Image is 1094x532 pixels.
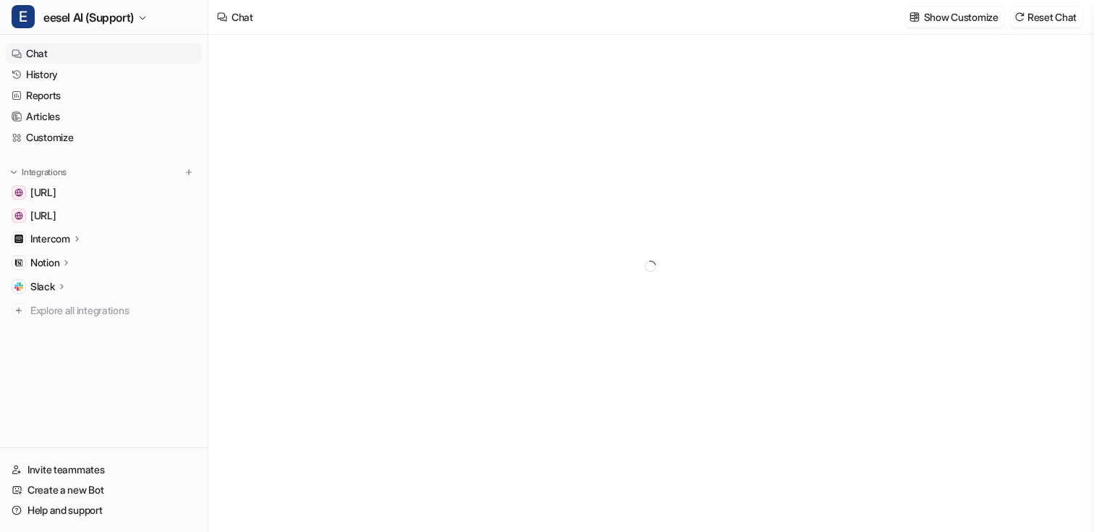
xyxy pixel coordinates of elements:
img: Intercom [14,235,23,243]
p: Show Customize [924,9,998,25]
div: Chat [232,9,253,25]
img: Slack [14,282,23,291]
a: docs.eesel.ai[URL] [6,182,202,203]
a: Reports [6,85,202,106]
p: Slack [30,279,55,294]
p: Notion [30,256,59,270]
img: docs.eesel.ai [14,188,23,197]
a: www.eesel.ai[URL] [6,206,202,226]
span: [URL] [30,185,56,200]
a: Create a new Bot [6,480,202,500]
a: Customize [6,127,202,148]
a: Articles [6,106,202,127]
button: Reset Chat [1010,7,1082,28]
a: Help and support [6,500,202,520]
button: Integrations [6,165,71,180]
img: Notion [14,258,23,267]
img: expand menu [9,167,19,177]
a: Chat [6,43,202,64]
a: Invite teammates [6,460,202,480]
a: Explore all integrations [6,300,202,321]
button: Show Customize [905,7,1004,28]
img: reset [1014,12,1025,22]
span: eesel AI (Support) [43,7,134,28]
img: customize [909,12,920,22]
span: Explore all integrations [30,299,196,322]
span: E [12,5,35,28]
img: menu_add.svg [184,167,194,177]
p: Integrations [22,166,67,178]
img: explore all integrations [12,303,26,318]
span: [URL] [30,208,56,223]
p: Intercom [30,232,70,246]
a: History [6,64,202,85]
img: www.eesel.ai [14,211,23,220]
